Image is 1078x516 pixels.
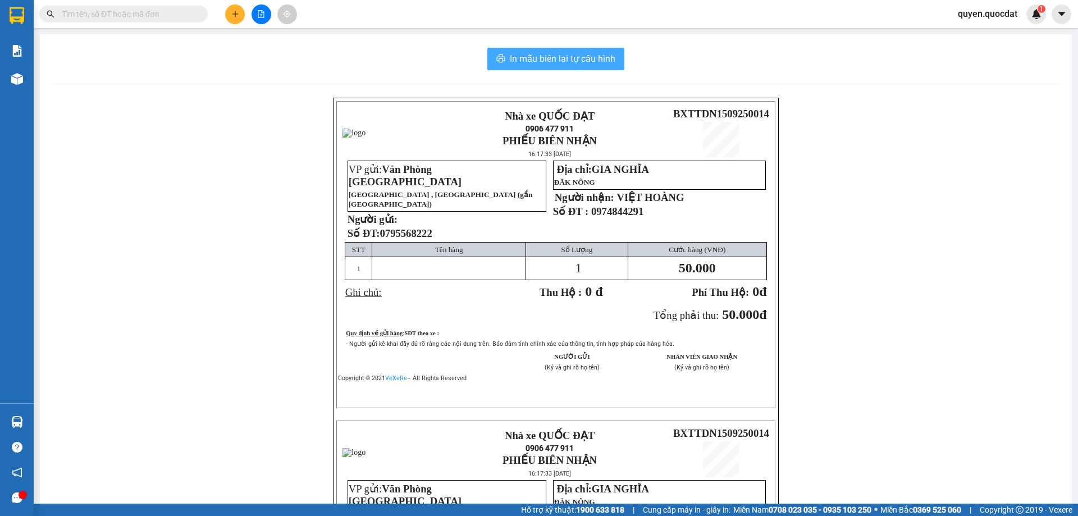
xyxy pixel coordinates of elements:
[487,48,624,70] button: printerIn mẫu biên lai tự cấu hình
[521,504,624,516] span: Hỗ trợ kỹ thuật:
[545,364,600,371] span: (Ký và ghi rõ họ tên)
[349,163,462,188] span: Văn Phòng [GEOGRAPHIC_DATA]
[528,470,571,477] span: 16:17:33 [DATE]
[553,206,589,217] strong: Số ĐT :
[673,108,769,120] span: BXTTDN1509250014
[669,245,725,254] span: Cước hàng (VNĐ)
[252,4,271,24] button: file-add
[435,245,463,254] span: Tên hàng
[85,10,117,47] strong: Nhà xe QUỐC ĐẠT
[752,284,759,299] span: 0
[496,54,505,65] span: printer
[970,504,971,516] span: |
[503,454,597,466] strong: PHIẾU BIÊN NHẬN
[633,504,634,516] span: |
[561,245,592,254] span: Số Lượng
[556,483,648,495] span: Địa chỉ:
[505,110,595,122] strong: Nhà xe QUỐC ĐẠT
[679,261,716,275] span: 50.000
[540,286,582,298] span: Thu Hộ :
[673,427,769,439] span: BXTTDN1509250014
[85,72,118,108] strong: PHIẾU BIÊN NHẬN
[585,284,602,299] span: 0 đ
[12,467,22,478] span: notification
[654,309,719,321] span: Tổng phải thu:
[592,163,649,175] span: GIA NGHĨA
[591,206,643,217] span: 0974844291
[692,284,766,299] strong: đ
[231,10,239,18] span: plus
[874,508,878,512] span: ⚪️
[575,261,582,275] span: 1
[554,354,590,360] strong: NGƯỜI GỬI
[722,307,759,322] span: 50.000
[616,191,684,203] span: VIỆT HOÀNG
[674,364,729,371] span: (Ký và ghi rõ họ tên)
[119,75,215,87] span: BXTTDN1509250014
[257,10,265,18] span: file-add
[880,504,961,516] span: Miền Bắc
[12,442,22,453] span: question-circle
[576,505,624,514] strong: 1900 633 818
[510,52,615,66] span: In mẫu biên lai tự cấu hình
[1016,506,1024,514] span: copyright
[1057,9,1067,19] span: caret-down
[554,178,595,186] span: ĐĂK NÔNG
[283,10,291,18] span: aim
[733,504,871,516] span: Miền Nam
[505,430,595,441] strong: Nhà xe QUỐC ĐẠT
[47,10,54,18] span: search
[346,330,403,336] span: Quy định về gửi hàng
[342,448,366,457] img: logo
[349,483,462,507] span: Văn Phòng [GEOGRAPHIC_DATA]
[338,375,467,382] span: Copyright © 2021 – All Rights Reserved
[10,7,24,24] img: logo-vxr
[666,354,737,360] strong: NHÂN VIÊN GIAO NHẬN
[85,49,117,70] span: 0906 477 911
[348,227,432,239] strong: Số ĐT:
[526,124,574,133] span: 0906 477 911
[342,129,366,138] img: logo
[404,330,439,336] strong: SĐT theo xe :
[357,264,360,273] span: 1
[554,497,595,506] span: ĐĂK NÔNG
[225,4,245,24] button: plus
[385,375,407,382] a: VeXeRe
[349,190,533,208] span: [GEOGRAPHIC_DATA] , [GEOGRAPHIC_DATA] (gần [GEOGRAPHIC_DATA])
[349,163,462,188] span: VP gửi:
[277,4,297,24] button: aim
[759,307,766,322] span: đ
[349,483,462,507] span: VP gửi:
[1052,4,1071,24] button: caret-down
[555,191,614,203] strong: Người nhận:
[403,330,439,336] span: :
[11,45,23,57] img: solution-icon
[5,48,84,88] img: logo
[692,286,749,298] span: Phí Thu Hộ:
[526,444,574,453] span: 0906 477 911
[11,73,23,85] img: warehouse-icon
[345,286,382,298] span: Ghi chú:
[592,483,649,495] span: GIA NGHĨA
[1038,5,1045,13] sup: 1
[503,135,597,147] strong: PHIẾU BIÊN NHẬN
[769,505,871,514] strong: 0708 023 035 - 0935 103 250
[346,340,674,348] span: - Người gửi kê khai đầy đủ rõ ràng các nội dung trên. Bảo đảm tính chính xác của thông tin, tính ...
[949,7,1026,21] span: quyen.quocdat
[352,245,366,254] span: STT
[348,213,398,225] strong: Người gửi:
[913,505,961,514] strong: 0369 525 060
[643,504,730,516] span: Cung cấp máy in - giấy in:
[380,227,432,239] span: 0795568222
[11,416,23,428] img: warehouse-icon
[62,8,194,20] input: Tìm tên, số ĐT hoặc mã đơn
[528,150,571,158] span: 16:17:33 [DATE]
[1039,5,1043,13] span: 1
[556,163,648,175] span: Địa chỉ:
[1031,9,1042,19] img: icon-new-feature
[12,492,22,503] span: message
